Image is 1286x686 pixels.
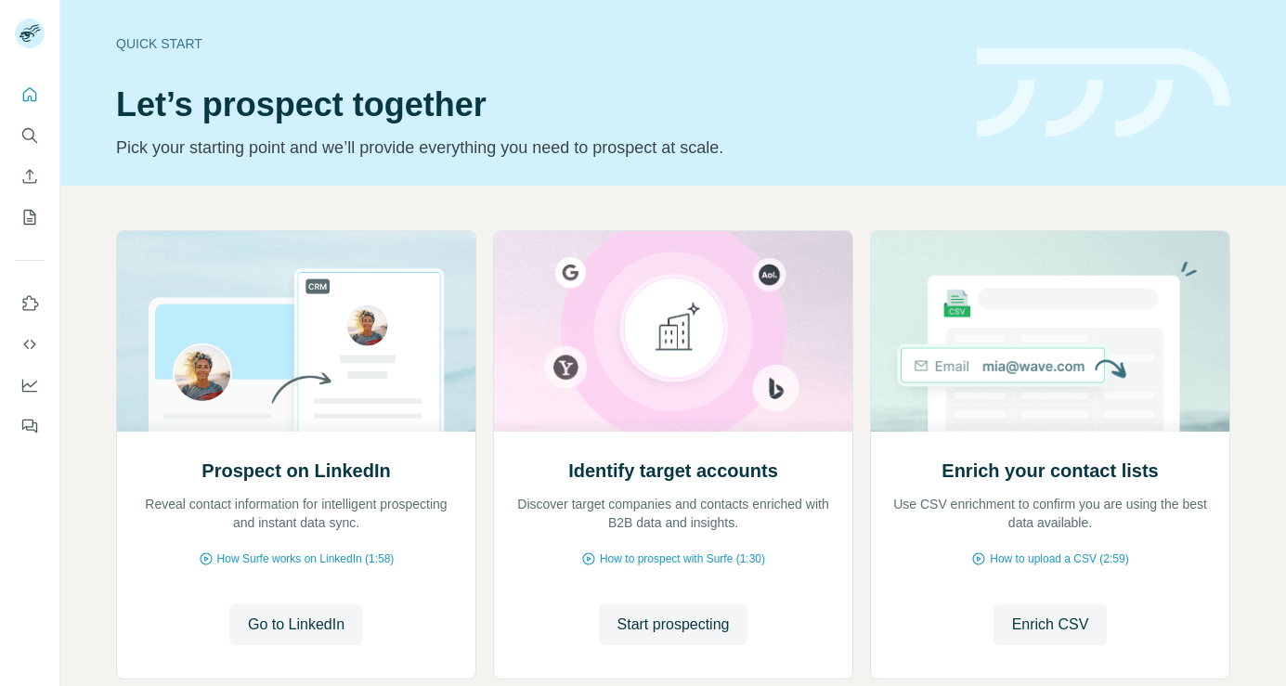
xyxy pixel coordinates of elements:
[942,458,1158,484] h2: Enrich your contact lists
[136,495,457,532] p: Reveal contact information for intelligent prospecting and instant data sync.
[217,550,395,567] span: How Surfe works on LinkedIn (1:58)
[568,458,778,484] h2: Identify target accounts
[15,160,45,193] button: Enrich CSV
[1012,614,1089,636] span: Enrich CSV
[116,135,955,161] p: Pick your starting point and we’ll provide everything you need to prospect at scale.
[116,231,476,432] img: Prospect on LinkedIn
[116,34,955,53] div: Quick start
[116,86,955,123] h1: Let’s prospect together
[15,328,45,361] button: Use Surfe API
[990,550,1128,567] span: How to upload a CSV (2:59)
[994,604,1108,645] button: Enrich CSV
[15,409,45,443] button: Feedback
[201,458,390,484] h2: Prospect on LinkedIn
[890,495,1211,532] p: Use CSV enrichment to confirm you are using the best data available.
[493,231,853,432] img: Identify target accounts
[513,495,834,532] p: Discover target companies and contacts enriched with B2B data and insights.
[248,614,344,636] span: Go to LinkedIn
[15,78,45,111] button: Quick start
[977,48,1230,138] img: banner
[599,604,748,645] button: Start prospecting
[15,287,45,320] button: Use Surfe on LinkedIn
[617,614,730,636] span: Start prospecting
[15,201,45,234] button: My lists
[15,119,45,152] button: Search
[600,550,765,567] span: How to prospect with Surfe (1:30)
[15,369,45,402] button: Dashboard
[229,604,363,645] button: Go to LinkedIn
[870,231,1230,432] img: Enrich your contact lists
